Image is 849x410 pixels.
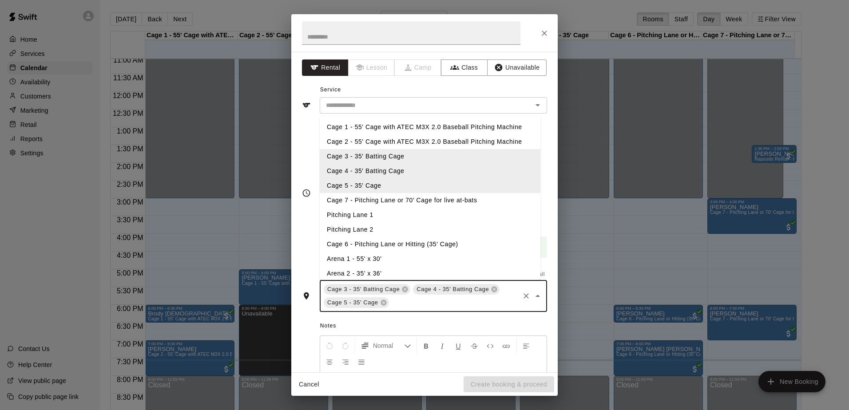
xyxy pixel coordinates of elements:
button: Right Align [338,354,353,370]
button: Format Underline [451,338,466,354]
span: Camps can only be created in the Services page [395,59,441,76]
span: Cage 3 - 35' Batting Cage [324,285,403,294]
button: Redo [338,338,353,354]
span: Normal [373,341,404,350]
button: Class [441,59,488,76]
li: Arena 1 - 55' x 30' [320,252,540,266]
button: Open [532,99,544,111]
li: Cage 3 - 35' Batting Cage [320,149,540,164]
button: Clear [520,290,532,302]
li: Cage 7 - Pitching Lane or 70' Cage for live at-bats [320,193,540,208]
div: Cage 3 - 35' Batting Cage [324,284,410,295]
span: Cage 5 - 35' Cage [324,298,382,307]
svg: Timing [302,189,311,197]
li: Cage 6 - Pitching Lane or Hitting (35' Cage) [320,237,540,252]
button: Rental [302,59,349,76]
div: Cage 4 - 35' Batting Cage [413,284,500,295]
button: Format Bold [419,338,434,354]
svg: Rooms [302,292,311,300]
button: Format Italics [435,338,450,354]
button: Unavailable [487,59,547,76]
button: Center Align [322,354,337,370]
button: Insert Link [499,338,514,354]
svg: Service [302,101,311,110]
li: Cage 5 - 35' Cage [320,178,540,193]
span: Lessons must be created in the Services page first [349,59,395,76]
button: Formatting Options [357,338,415,354]
li: Cage 1 - 55' Cage with ATEC M3X 2.0 Baseball Pitching Machine [320,120,540,134]
button: Format Strikethrough [467,338,482,354]
button: Cancel [295,376,323,393]
button: Insert Code [483,338,498,354]
button: Close [536,25,552,41]
button: Close [532,290,544,302]
div: Cage 5 - 35' Cage [324,297,389,308]
button: Undo [322,338,337,354]
span: Cage 4 - 35' Batting Cage [413,285,492,294]
li: Pitching Lane 1 [320,208,540,222]
span: Service [320,87,341,93]
li: Cage 2 - 55' Cage with ATEC M3X 2.0 Baseball Pitching Machine [320,134,540,149]
button: Justify Align [354,354,369,370]
li: Arena 2 - 35' x 36' [320,266,540,281]
button: Left Align [519,338,534,354]
span: Notes [320,319,547,333]
li: Pitching Lane 2 [320,222,540,237]
li: Cage 4 - 35' Batting Cage [320,164,540,178]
